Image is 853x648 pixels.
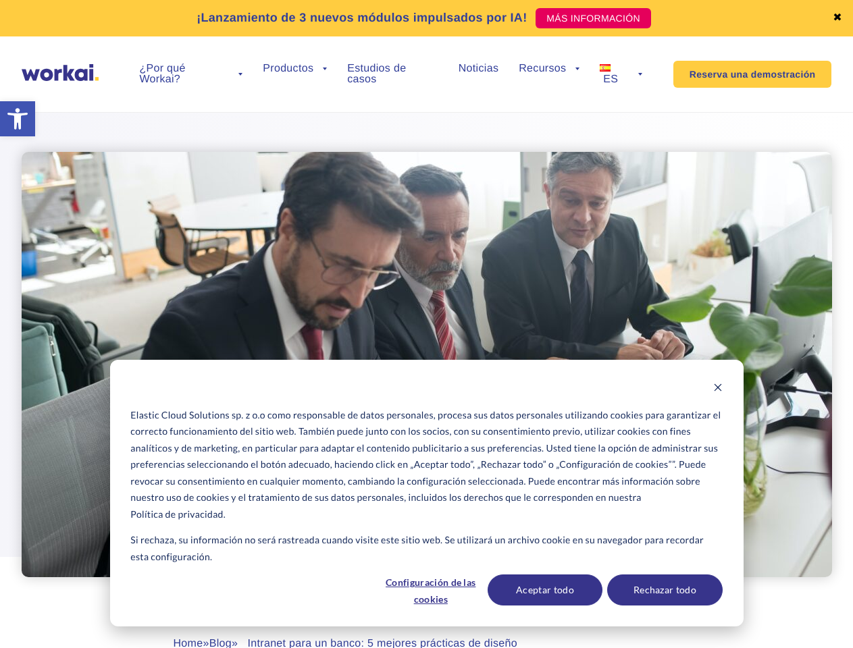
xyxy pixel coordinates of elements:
p: ¡Lanzamiento de 3 nuevos módulos impulsados por IA! [197,9,527,27]
img: intranet for a bank [22,152,832,577]
a: ¿Por qué Workai? [139,63,242,85]
a: ES [600,63,642,85]
button: Aceptar todo [488,574,602,605]
button: Dismiss cookie banner [713,381,723,398]
p: Si rechaza, su información no será rastreada cuando visite este sitio web. Se utilizará un archiv... [130,532,722,565]
a: Reserva una demostración [673,61,832,88]
a: Estudios de casos [347,63,438,85]
a: Política de privacidad. [130,506,226,523]
p: Elastic Cloud Solutions sp. z o.o como responsable de datos personales, procesa sus datos persona... [130,407,722,523]
button: Rechazar todo [607,574,722,605]
a: ✖ [833,13,842,24]
a: Recursos [519,63,579,74]
a: MÁS INFORMACIÓN [536,8,651,28]
span: ES [603,74,618,85]
div: Cookie banner [110,360,744,626]
button: Configuración de las cookies [379,574,483,605]
a: Productos [263,63,327,74]
a: Noticias [459,63,498,74]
